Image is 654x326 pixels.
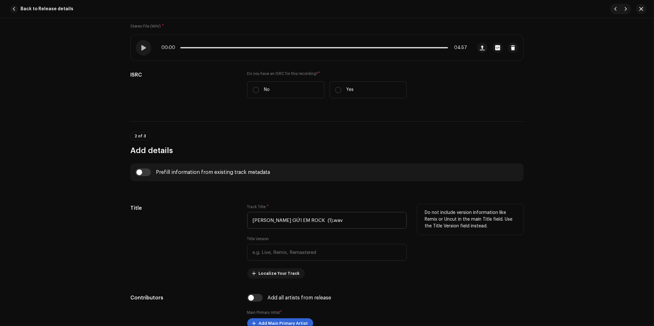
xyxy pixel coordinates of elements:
[247,212,407,229] input: Enter the name of the track
[130,24,161,28] small: Stereo File (WAV)
[130,204,237,212] h5: Title
[347,86,354,93] p: Yes
[247,268,305,279] button: Localize Your Track
[247,236,269,241] label: Title Version
[130,145,524,156] h3: Add details
[247,71,407,76] label: Do you have an ISRC for this recording?
[156,170,270,175] div: Prefill information from existing track metadata
[247,204,269,209] label: Track Title
[247,244,407,261] input: e.g. Live, Remix, Remastered
[259,267,300,280] span: Localize Your Track
[264,86,270,93] p: No
[130,294,237,302] h5: Contributors
[451,45,467,50] span: 04:57
[425,209,516,230] p: Do not include version information like Remix or Uncut in the main Title field. Use the Title Ver...
[268,295,331,300] div: Add all artists from release
[130,71,237,79] h5: ISRC
[247,311,280,314] small: Main Primary Artist
[135,134,146,138] span: 2 of 3
[161,45,178,50] span: 00:00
